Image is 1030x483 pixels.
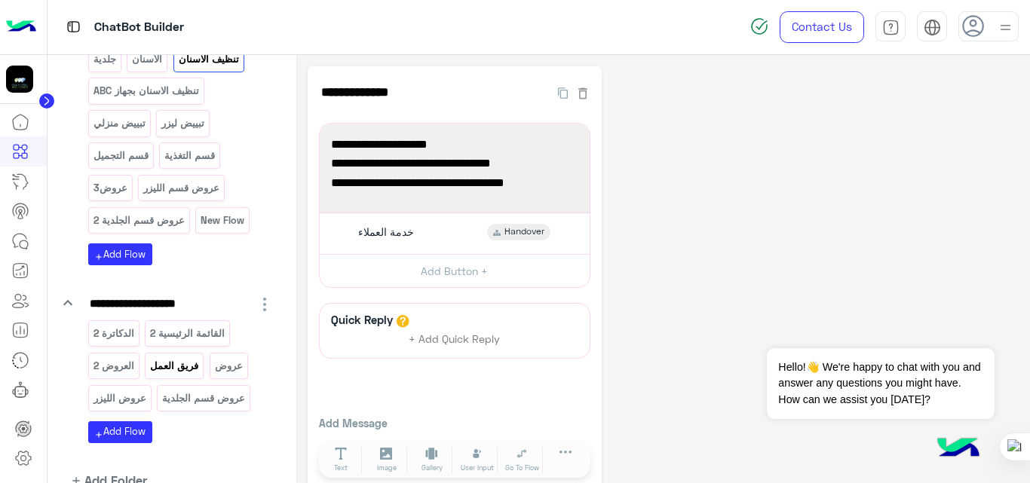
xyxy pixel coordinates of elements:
p: عروض الليزر [92,390,147,407]
span: + Add Quick Reply [409,332,500,345]
button: User Input [456,447,498,474]
p: Add Message [319,415,590,431]
img: hulul-logo.png [932,423,985,475]
img: tab [64,17,83,36]
p: تبييض ليزر [161,115,206,132]
p: قسم التجميل [92,147,149,164]
button: Duplicate Flow [550,84,575,101]
span: خدمة العملاء [358,225,414,239]
h6: Quick Reply [327,313,397,326]
p: تنظيف الاسنان بجهاز ABC [92,82,200,99]
p: عروض قسم الجلدية 2 [92,212,185,229]
span: احجز موعدك معانا وخل ابتسامتك تلمع ✨🦷 [331,173,578,193]
button: addAdd Flow [88,243,152,265]
span: User Input [461,463,494,473]
i: keyboard_arrow_down [59,294,77,312]
p: عروض قسم الليزر [143,179,221,197]
button: addAdd Flow [88,421,152,443]
button: + Add Quick Reply [398,328,511,350]
a: Contact Us [780,11,864,43]
img: Logo [6,11,36,43]
img: 177882628735456 [6,66,33,93]
span: Go To Flow [505,463,539,473]
p: تنظيف الاسنان [177,50,240,68]
a: tab [875,11,906,43]
p: فريق العمل [149,357,200,374]
div: Handover [487,224,550,240]
button: Image [366,447,408,474]
p: ChatBot Builder [94,17,184,38]
button: Text [320,447,363,474]
p: عروض [213,357,244,374]
p: عروض قسم الجلدية [161,390,247,407]
i: add [94,252,103,261]
img: tab [924,19,941,36]
span: Hello!👋 We're happy to chat with you and answer any questions you might have. How can we assist y... [767,348,994,419]
span: Handover [504,225,544,239]
button: Go To Flow [501,447,544,474]
p: العروض 2 [92,357,135,374]
p: New Flow [200,212,246,229]
img: spinner [750,17,768,35]
p: القائمة الرئيسية 2 [149,325,226,342]
p: الدكاترة 2 [92,325,135,342]
span: تنظيف أسنانك الحين بس بـ 95 ريال 🤩 [331,154,578,173]
p: قسم التغذية [164,147,216,164]
i: add [94,430,103,439]
img: tab [882,19,900,36]
p: عروض3 [92,179,128,197]
span: Image [377,463,397,473]
button: Delete Flow [575,84,590,101]
p: جلدية [92,50,117,68]
span: ✨ عرض تنظيف الأسنان ✨ [331,135,578,154]
p: الأسنان [131,50,164,68]
p: تبييض منزلي [92,115,146,132]
button: Add Button + [320,254,590,288]
button: Gallery [411,447,453,474]
span: Gallery [422,463,443,473]
img: profile [996,18,1015,37]
span: Text [334,463,348,473]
